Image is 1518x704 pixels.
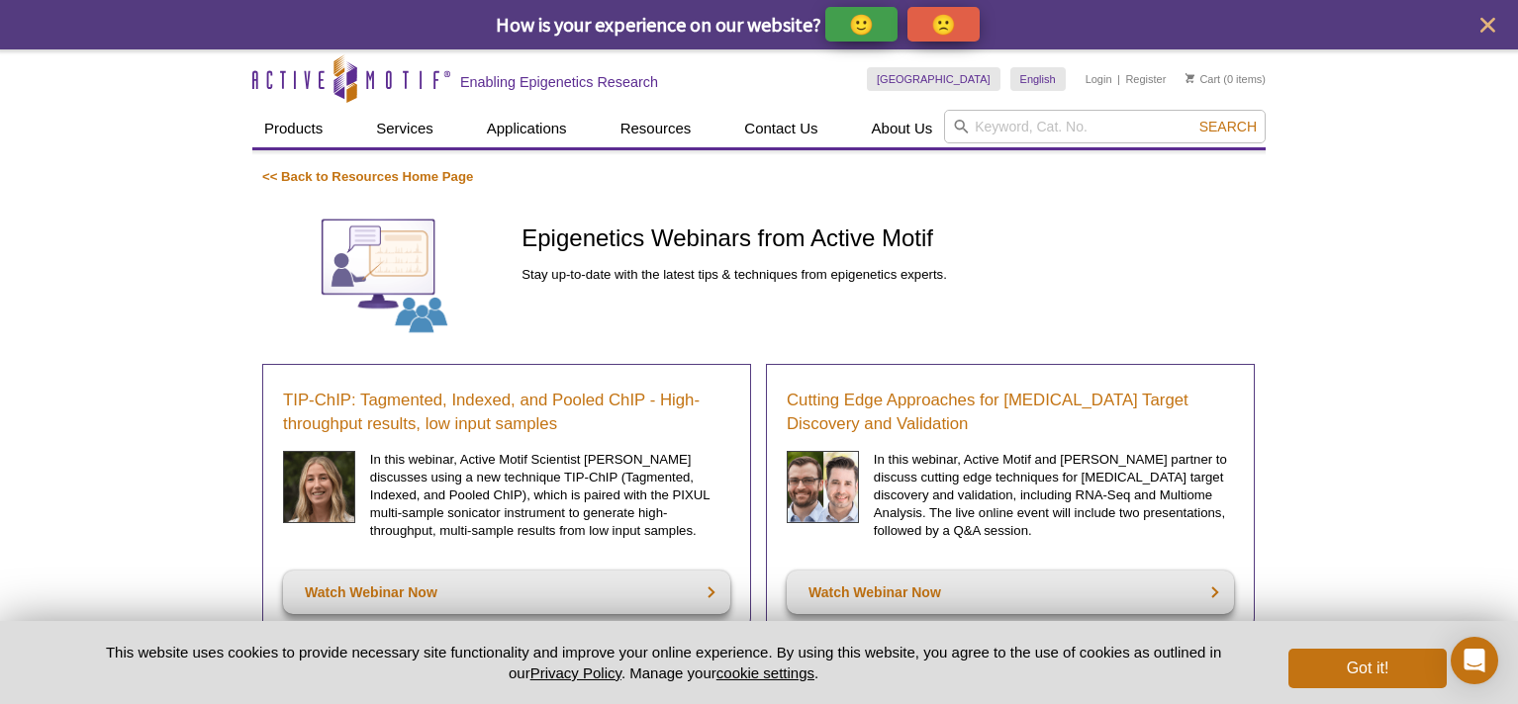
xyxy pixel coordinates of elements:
input: Keyword, Cat. No. [944,110,1266,143]
a: [GEOGRAPHIC_DATA] [867,67,1000,91]
a: Services [364,110,445,147]
li: (0 items) [1186,67,1266,91]
a: English [1010,67,1066,91]
a: Privacy Policy [530,664,621,681]
h1: Epigenetics Webinars from Active Motif [522,225,1256,254]
p: Stay up-to-date with the latest tips & techniques from epigenetics experts. [522,266,1256,284]
a: About Us [860,110,945,147]
h2: Enabling Epigenetics Research [460,73,658,91]
img: Sarah Traynor headshot [283,451,355,523]
p: In this webinar, Active Motif Scientist [PERSON_NAME] discusses using a new technique TIP-ChIP (T... [370,451,730,540]
img: Webinars [262,206,507,344]
a: Cutting Edge Approaches for [MEDICAL_DATA] Target Discovery and Validation [787,389,1234,436]
img: Cancer Discovery Webinar [787,451,859,523]
button: cookie settings [716,664,814,681]
a: Login [1086,72,1112,86]
a: TIP-ChIP: Tagmented, Indexed, and Pooled ChIP - High-throughput results, low input samples [283,389,730,436]
a: Watch Webinar Now [283,571,730,614]
span: How is your experience on our website? [496,12,821,37]
button: Search [1193,118,1263,135]
p: 🙁 [931,12,956,37]
a: Register [1125,72,1166,86]
p: This website uses cookies to provide necessary site functionality and improve your online experie... [71,642,1256,683]
button: Got it! [1288,649,1447,688]
span: Search [1199,119,1257,134]
a: << Back to Resources Home Page [262,169,473,184]
a: Cart [1186,72,1220,86]
p: 🙂 [849,12,874,37]
a: Contact Us [732,110,829,147]
div: Open Intercom Messenger [1451,637,1498,684]
a: Applications [475,110,579,147]
p: In this webinar, Active Motif and [PERSON_NAME] partner to discuss cutting edge techniques for [M... [874,451,1234,540]
a: Products [252,110,334,147]
button: close [1475,13,1500,38]
li: | [1117,67,1120,91]
img: Your Cart [1186,73,1194,83]
a: Watch Webinar Now [787,571,1234,614]
a: Resources [609,110,704,147]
